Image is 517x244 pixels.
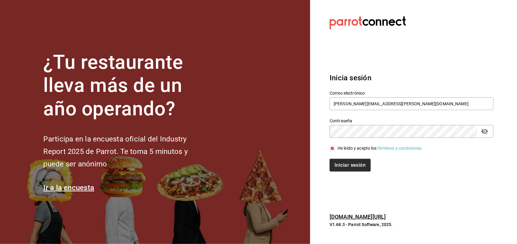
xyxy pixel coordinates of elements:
[338,145,423,152] div: He leído y acepto los
[330,159,370,172] button: Iniciar sesión
[44,183,94,192] a: Ir a la encuesta
[330,119,494,123] label: Contraseña
[330,97,494,110] input: Ingresa tu correo electrónico
[44,51,208,121] h1: ¿Tu restaurante lleva más de un año operando?
[44,133,208,170] h2: Participa en la encuesta oficial del Industry Report 2025 de Parrot. Te toma 5 minutos y puede se...
[480,126,490,137] button: passwordField
[377,146,423,151] a: Términos y condiciones.
[330,221,494,228] p: V1.68.3 - Parrot Software, 2025.
[330,214,386,220] a: [DOMAIN_NAME][URL]
[330,91,494,95] label: Correo electrónico
[330,72,494,83] h3: Inicia sesión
